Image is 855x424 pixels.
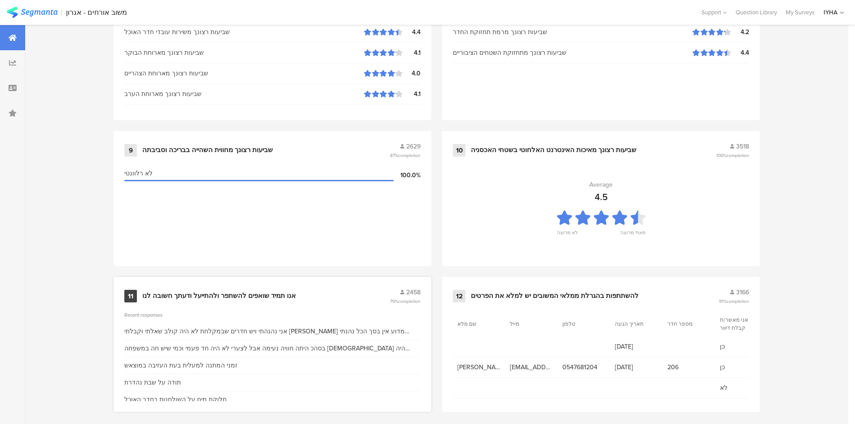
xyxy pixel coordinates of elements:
div: לא מרוצה [557,229,578,241]
section: תאריך הגעה [615,320,655,328]
div: Support [702,5,727,19]
div: 4.0 [403,69,421,78]
span: completion [727,152,749,159]
div: מאוד מרוצה [620,229,645,241]
span: 206 [667,363,711,372]
span: [EMAIL_ADDRESS][DOMAIN_NAME] [510,363,553,372]
div: בסהכ היתה חוויה נעימה אבל לצערי לא היה חד פעמי וכמי שיש חה במשפחה [DEMOGRAPHIC_DATA] היה קשה, גם ... [124,344,421,353]
div: | [61,7,62,17]
span: לא רלוונטי [124,169,153,178]
div: 9 [124,144,137,157]
div: שביעות רצונך מתחזוקת השטחים הציבוריים [453,48,693,57]
div: אני נהנהתי ויש חדרים שבמקלחת לא היה קולב שאלתי וקבלתי [PERSON_NAME] מדוע אין בסך הכל נהנתי משרות ... [124,327,421,336]
section: טלפון [562,320,603,328]
div: 4.4 [731,48,749,57]
span: כן [720,363,763,372]
span: 87% [390,152,421,159]
section: שם מלא [457,320,498,328]
span: completion [398,298,421,305]
div: תודה על שבת נהדרת [124,378,181,387]
section: אני מאשר/ת קבלת דיוור [720,316,760,332]
div: משוב אורחים - אגרון [66,8,127,17]
span: 91% [719,298,749,305]
div: שביעות רצונך מארוחת הערב [124,89,364,99]
section: מייל [510,320,550,328]
div: 11 [124,290,137,302]
a: Question Library [731,8,781,17]
span: [PERSON_NAME] [457,363,501,372]
div: 4.1 [403,89,421,99]
span: 3166 [736,288,749,297]
div: להשתתפות בהגרלת ממלאי המשובים יש למלא את הפרטים [471,292,639,301]
div: שביעות רצונך מארוחת הבוקר [124,48,364,57]
div: שביעות רצונך מאיכות האינטרנט האלחוטי בשטחי האכסניה [471,146,636,155]
span: כן [720,342,763,351]
div: שביעות רצונך מארוחת הצהריים [124,69,364,78]
section: מספר חדר [667,320,708,328]
span: 0547681204 [562,363,606,372]
span: 2629 [406,142,421,151]
span: completion [398,152,421,159]
div: חלוקת מים על השולחנות בחדר האוכל [124,395,227,404]
div: Recent responses [124,311,421,319]
div: 10 [453,144,465,157]
div: שביעות רצונך משירות עובדי חדר האוכל [124,27,364,37]
span: 2458 [406,288,421,297]
div: 4.1 [403,48,421,57]
span: 70% [390,298,421,305]
a: My Surveys [781,8,819,17]
div: שביעות רצונך מרמת תחזוקת החדר [453,27,693,37]
div: Average [589,180,613,189]
div: 4.2 [731,27,749,37]
span: 100% [716,152,749,159]
div: 4.4 [403,27,421,37]
span: completion [727,298,749,305]
div: זמני המתנה למעלית בעת העזיבה במוצאש [124,361,237,370]
div: IYHA [824,8,837,17]
span: [DATE] [615,342,658,351]
div: 100.0% [394,170,421,180]
span: לא [720,383,763,393]
span: [DATE] [615,363,658,372]
div: שביעות רצונך מחווית השהייה בבריכה וסביבתה [142,146,273,155]
img: segmanta logo [7,7,57,18]
div: 12 [453,290,465,302]
div: אנו תמיד שואפים להשתפר ולהתייעל ודעתך חשובה לנו [142,292,296,301]
div: 4.5 [595,190,608,204]
span: 3518 [736,142,749,151]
